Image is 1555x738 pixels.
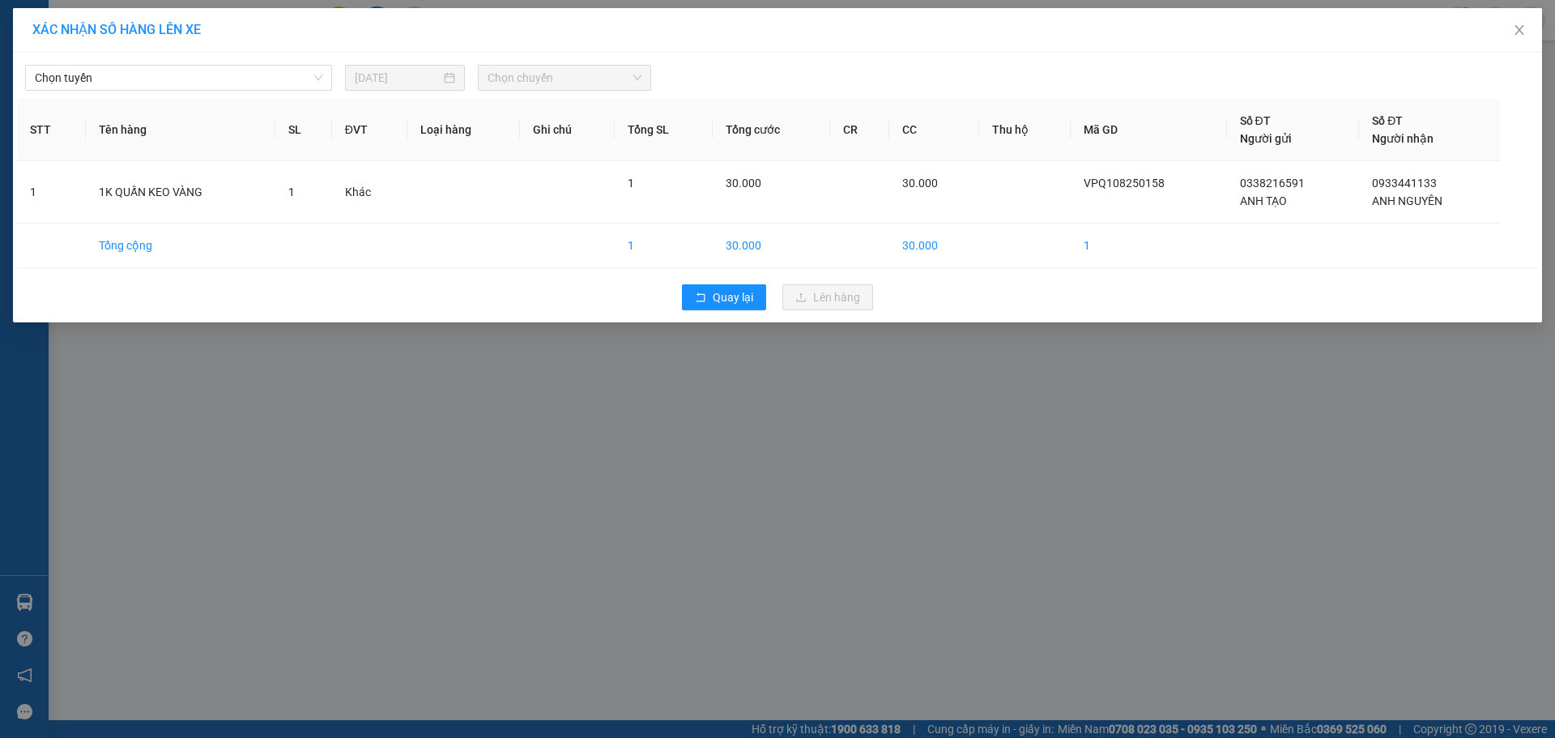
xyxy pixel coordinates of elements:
[190,15,228,32] span: Nhận:
[830,99,889,161] th: CR
[1513,23,1526,36] span: close
[275,99,332,161] th: SL
[682,284,766,310] button: rollbackQuay lại
[14,15,39,32] span: Gửi:
[17,161,86,224] td: 1
[488,66,641,90] span: Chọn chuyến
[695,292,706,305] span: rollback
[332,161,408,224] td: Khác
[17,99,86,161] th: STT
[1084,177,1165,190] span: VPQ108250158
[190,72,320,95] div: 0933441133
[782,284,873,310] button: uploadLên hàng
[190,53,320,72] div: ANH NGUYÊN
[1372,114,1403,127] span: Số ĐT
[615,99,713,161] th: Tổng SL
[1372,194,1442,207] span: ANH NGUYÊN
[1071,224,1227,268] td: 1
[1372,132,1434,145] span: Người nhận
[407,99,520,161] th: Loại hàng
[1240,132,1292,145] span: Người gửi
[32,22,201,37] span: XÁC NHẬN SỐ HÀNG LÊN XE
[979,99,1071,161] th: Thu hộ
[1240,177,1305,190] span: 0338216591
[713,288,753,306] span: Quay lại
[332,99,408,161] th: ĐVT
[14,14,178,111] div: VP 18 [PERSON_NAME][GEOGRAPHIC_DATA] - [GEOGRAPHIC_DATA]
[1372,177,1437,190] span: 0933441133
[35,66,322,90] span: Chọn tuyến
[1497,8,1542,53] button: Close
[1240,114,1271,127] span: Số ĐT
[86,99,275,161] th: Tên hàng
[615,224,713,268] td: 1
[889,99,979,161] th: CC
[288,186,295,198] span: 1
[628,177,634,190] span: 1
[1240,194,1287,207] span: ANH TẠO
[14,111,178,130] div: ANH TẠO
[1071,99,1227,161] th: Mã GD
[86,224,275,268] td: Tổng cộng
[190,14,320,53] div: VP 108 [PERSON_NAME]
[86,161,275,224] td: 1K QUẤN KEO VÀNG
[520,99,615,161] th: Ghi chú
[726,177,761,190] span: 30.000
[713,224,830,268] td: 30.000
[902,177,938,190] span: 30.000
[355,69,441,87] input: 14/08/2025
[889,224,979,268] td: 30.000
[713,99,830,161] th: Tổng cước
